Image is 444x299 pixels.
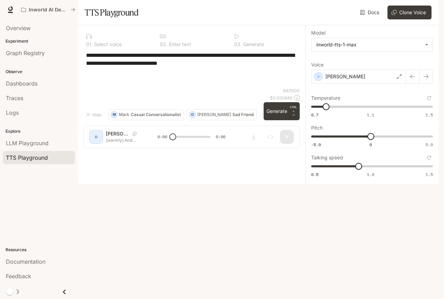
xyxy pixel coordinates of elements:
p: Select voice [93,42,122,47]
span: 1.1 [367,112,374,118]
button: MMarkCasual Conversationalist [108,109,184,120]
p: Inworld AI Demos [29,7,68,13]
p: [PERSON_NAME] [197,113,231,117]
p: 64 / 1000 [283,88,300,94]
p: ⏎ [290,105,297,117]
div: inworld-tts-1-max [316,41,421,48]
span: 0 [369,142,372,148]
p: Casual Conversationalist [131,113,181,117]
p: Model [311,30,325,35]
a: Docs [359,6,382,19]
p: Pitch [311,125,323,130]
div: M [111,109,117,120]
p: Enter text [168,42,191,47]
div: O [189,109,196,120]
p: 0 3 . [234,42,242,47]
span: -5.0 [311,142,321,148]
span: 1.5 [426,112,433,118]
span: 0.7 [311,112,318,118]
div: inworld-tts-1-max [311,38,433,51]
p: 0 1 . [86,42,93,47]
p: Voice [311,62,324,67]
p: Temperature [311,96,340,100]
p: Sad Friend [232,113,254,117]
button: All workspaces [18,3,78,17]
button: O[PERSON_NAME]Sad Friend [187,109,257,120]
span: 5.0 [426,142,433,148]
span: 1.0 [367,172,374,177]
h1: TTS Playground [85,6,138,19]
p: [PERSON_NAME] [325,73,365,80]
p: CTRL + [290,105,297,113]
button: Hide [83,109,105,120]
button: GenerateCTRL +⏎ [264,102,300,120]
p: Generate [242,42,264,47]
p: Talking speed [311,155,343,160]
span: 0.5 [311,172,318,177]
p: Mark [119,113,129,117]
button: Reset to default [425,94,433,102]
button: Clone Voice [387,6,432,19]
button: Reset to default [425,154,433,161]
p: 0 2 . [160,42,168,47]
span: 1.5 [426,172,433,177]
